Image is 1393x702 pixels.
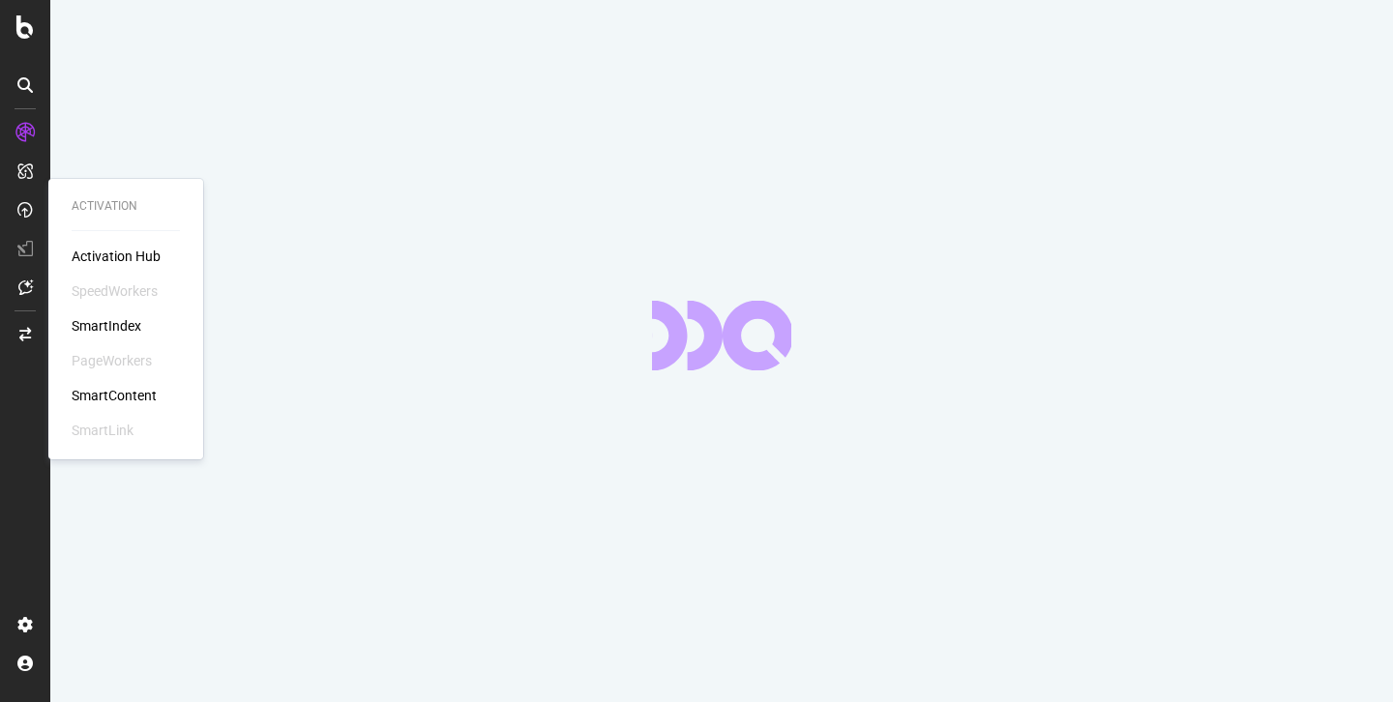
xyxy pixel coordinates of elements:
div: PageWorkers [72,351,152,370]
div: animation [652,301,791,370]
div: Activation [72,198,180,215]
a: SmartContent [72,386,157,405]
div: SpeedWorkers [72,281,158,301]
div: SmartLink [72,421,133,440]
a: SmartIndex [72,316,141,336]
a: Activation Hub [72,247,161,266]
